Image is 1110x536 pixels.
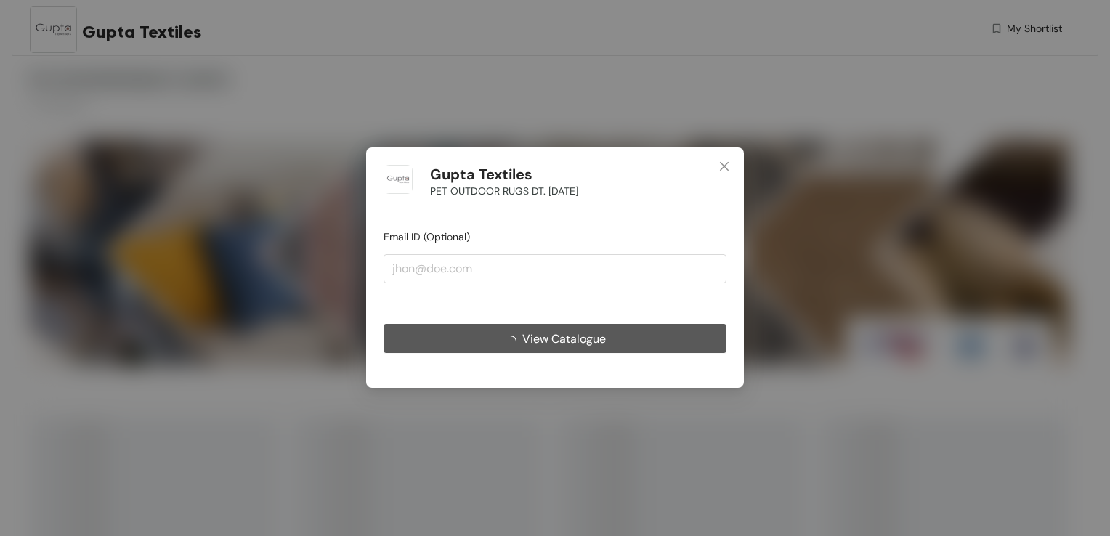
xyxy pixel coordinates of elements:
span: loading [505,336,522,347]
span: View Catalogue [522,330,606,348]
span: PET OUTDOOR RUGS DT. [DATE] [430,184,578,200]
button: Close [705,147,744,187]
span: Email ID (Optional) [384,231,470,244]
span: close [718,161,730,172]
input: jhon@doe.com [384,254,726,283]
img: Buyer Portal [384,165,413,194]
button: View Catalogue [384,325,726,354]
h1: Gupta Textiles [430,166,532,184]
